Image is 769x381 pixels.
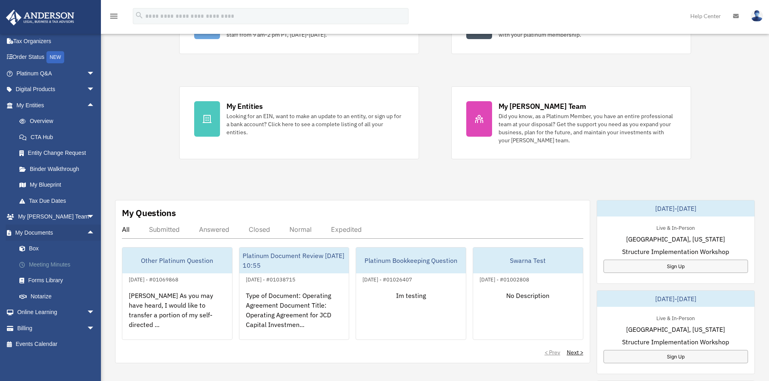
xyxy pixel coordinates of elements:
[622,247,729,256] span: Structure Implementation Workshop
[6,65,107,81] a: Platinum Q&Aarrow_drop_down
[451,86,691,159] a: My [PERSON_NAME] Team Did you know, as a Platinum Member, you have an entire professional team at...
[11,129,107,145] a: CTA Hub
[597,291,754,307] div: [DATE]-[DATE]
[650,313,701,322] div: Live & In-Person
[626,234,725,244] span: [GEOGRAPHIC_DATA], [US_STATE]
[199,225,229,233] div: Answered
[473,247,583,340] a: Swarna Test[DATE] - #01002808No Description
[122,247,233,340] a: Other Platinum Question[DATE] - #01069868[PERSON_NAME] As you may have heard, I would like to tra...
[626,325,725,334] span: [GEOGRAPHIC_DATA], [US_STATE]
[87,81,103,98] span: arrow_drop_down
[87,320,103,337] span: arrow_drop_down
[356,275,419,283] div: [DATE] - #01026407
[109,14,119,21] a: menu
[603,350,748,363] a: Sign Up
[603,260,748,273] a: Sign Up
[6,81,107,98] a: Digital Productsarrow_drop_down
[6,304,107,321] a: Online Learningarrow_drop_down
[356,284,466,347] div: Im testing
[356,247,466,340] a: Platinum Bookkeeping Question[DATE] - #01026407Im testing
[11,145,107,161] a: Entity Change Request
[289,225,312,233] div: Normal
[11,288,107,304] a: Notarize
[87,225,103,241] span: arrow_drop_up
[473,284,583,347] div: No Description
[239,284,349,347] div: Type of Document: Operating Agreement Document Title: Operating Agreement for JCD Capital Investm...
[109,11,119,21] i: menu
[473,275,536,283] div: [DATE] - #01002808
[6,225,107,241] a: My Documentsarrow_drop_up
[751,10,763,22] img: User Pic
[650,223,701,231] div: Live & In-Person
[46,51,64,63] div: NEW
[11,177,107,193] a: My Blueprint
[11,256,107,273] a: Meeting Minutes
[239,275,302,283] div: [DATE] - #01038715
[499,112,676,144] div: Did you know, as a Platinum Member, you have an entire professional team at your disposal? Get th...
[122,207,176,219] div: My Questions
[226,101,263,111] div: My Entities
[331,225,362,233] div: Expedited
[4,10,77,25] img: Anderson Advisors Platinum Portal
[239,247,350,340] a: Platinum Document Review [DATE] 10:55[DATE] - #01038715Type of Document: Operating Agreement Docu...
[473,248,583,273] div: Swarna Test
[6,336,107,352] a: Events Calendar
[249,225,270,233] div: Closed
[11,113,107,129] a: Overview
[597,200,754,217] div: [DATE]-[DATE]
[239,248,349,273] div: Platinum Document Review [DATE] 10:55
[135,11,144,20] i: search
[87,304,103,321] span: arrow_drop_down
[122,275,185,283] div: [DATE] - #01069868
[6,33,107,49] a: Tax Organizers
[622,337,729,347] span: Structure Implementation Workshop
[226,112,404,136] div: Looking for an EIN, want to make an update to an entity, or sign up for a bank account? Click her...
[567,348,583,356] a: Next >
[149,225,180,233] div: Submitted
[87,97,103,114] span: arrow_drop_up
[11,273,107,289] a: Forms Library
[6,320,107,336] a: Billingarrow_drop_down
[499,101,586,111] div: My [PERSON_NAME] Team
[356,248,466,273] div: Platinum Bookkeeping Question
[122,248,232,273] div: Other Platinum Question
[6,49,107,66] a: Order StatusNEW
[11,161,107,177] a: Binder Walkthrough
[87,65,103,82] span: arrow_drop_down
[6,209,107,225] a: My [PERSON_NAME] Teamarrow_drop_down
[11,241,107,257] a: Box
[87,209,103,225] span: arrow_drop_down
[122,225,130,233] div: All
[11,193,107,209] a: Tax Due Dates
[122,284,232,347] div: [PERSON_NAME] As you may have heard, I would like to transfer a portion of my self-directed ...
[179,86,419,159] a: My Entities Looking for an EIN, want to make an update to an entity, or sign up for a bank accoun...
[6,97,107,113] a: My Entitiesarrow_drop_up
